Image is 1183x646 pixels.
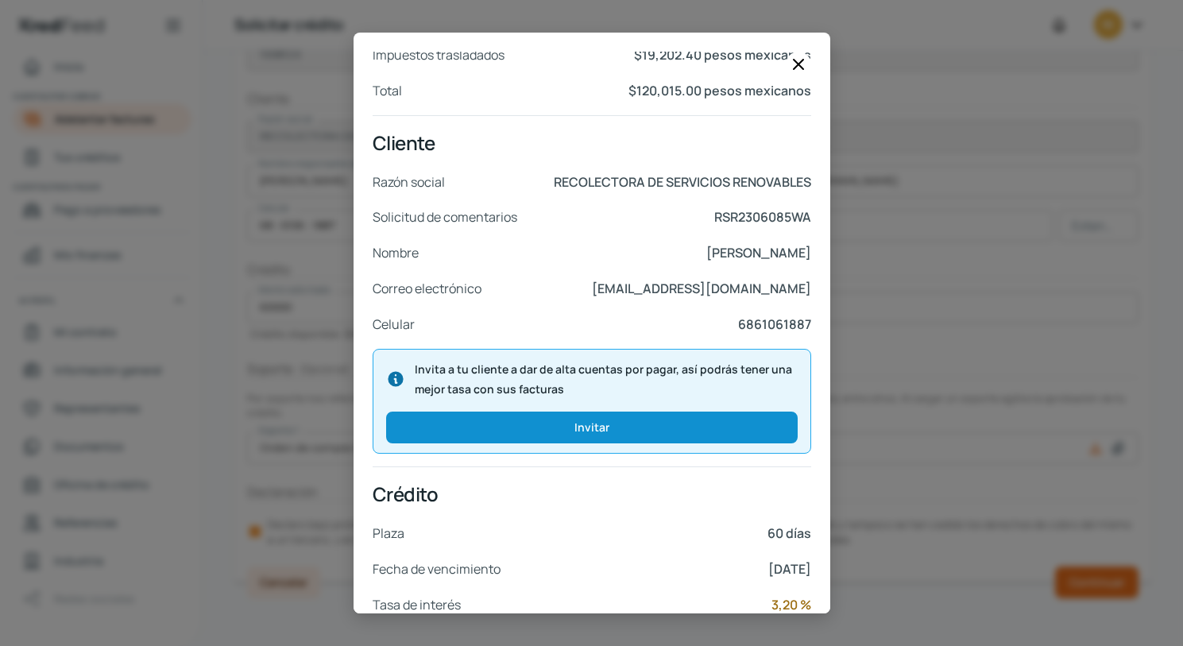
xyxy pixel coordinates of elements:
font: $120,015.00 pesos mexicanos [628,82,811,99]
font: RECOLECTORA DE SERVICIOS RENOVABLES [554,173,811,191]
font: [DATE] [768,560,811,578]
font: Celular [373,315,415,333]
font: Total [373,82,402,99]
font: [PERSON_NAME] [706,244,811,261]
font: Plaza [373,524,404,542]
font: 6861061887 [738,315,811,333]
font: Invita a tu cliente a dar de alta cuentas por pagar, así podrás tener una mejor tasa con sus fact... [415,362,792,396]
font: Correo electrónico [373,280,481,297]
button: Invitar [386,412,798,443]
font: 3,20 % [771,596,811,613]
font: 60 días [767,524,811,542]
font: RSR2306085WA [714,208,811,226]
font: Crédito [373,481,439,507]
font: Invitar [574,420,609,435]
font: Razón social [373,173,445,191]
font: Cliente [373,130,435,156]
font: [EMAIL_ADDRESS][DOMAIN_NAME] [592,280,811,297]
font: Fecha de vencimiento [373,560,501,578]
font: Solicitud de comentarios [373,208,517,226]
font: Tasa de interés [373,596,461,613]
font: Impuestos trasladados [373,46,505,64]
font: Nombre [373,244,419,261]
font: $19,202.40 pesos mexicanos [634,46,811,64]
